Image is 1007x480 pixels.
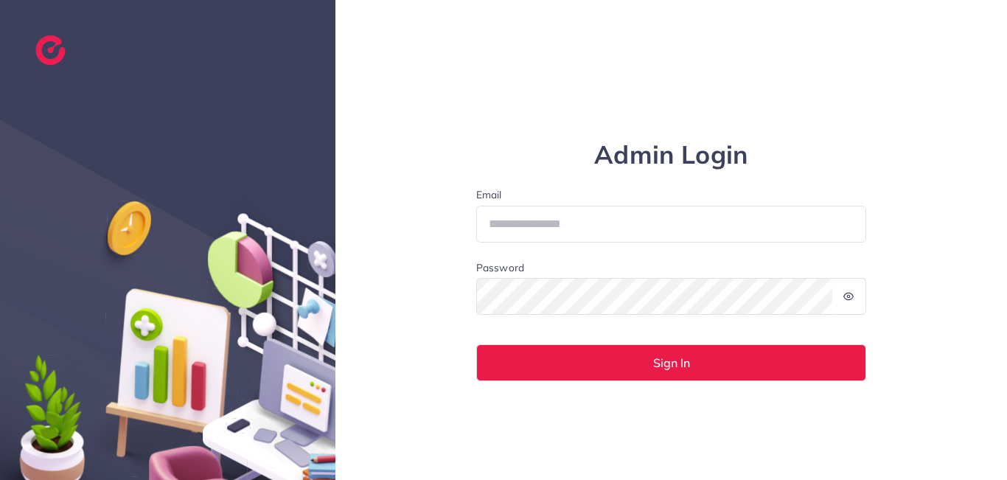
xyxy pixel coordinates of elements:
[476,140,867,170] h1: Admin Login
[476,187,867,202] label: Email
[35,35,66,65] img: logo
[476,344,867,381] button: Sign In
[476,260,524,275] label: Password
[653,357,690,369] span: Sign In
